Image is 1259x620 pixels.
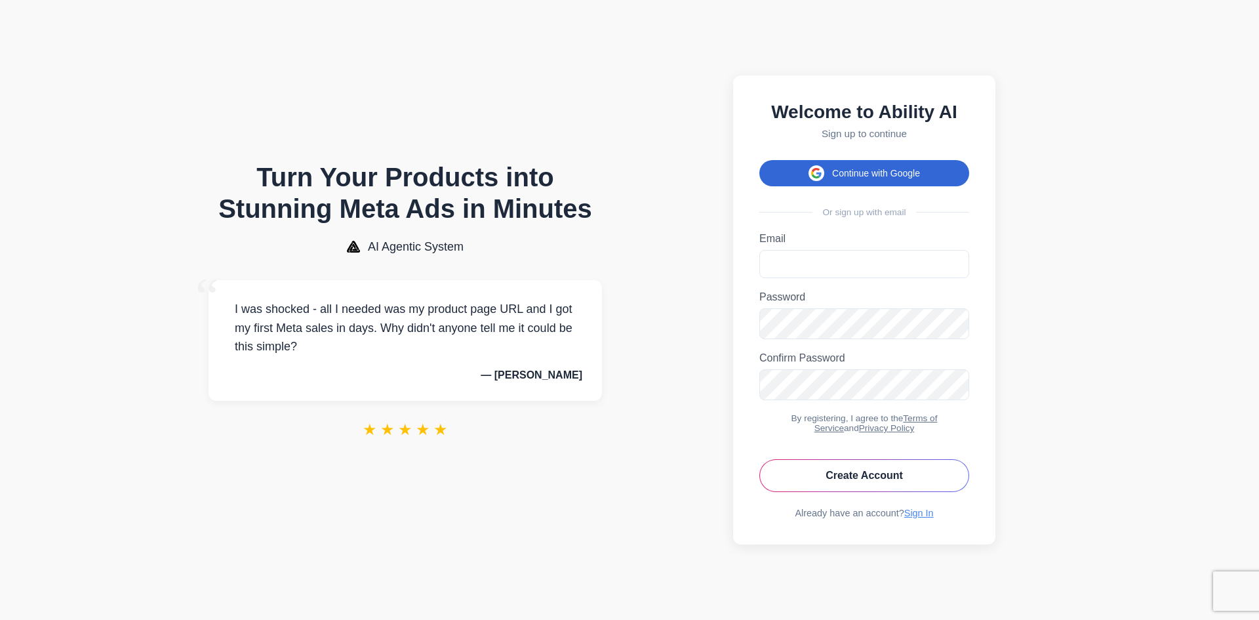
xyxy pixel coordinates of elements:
label: Password [759,291,969,303]
label: Email [759,233,969,245]
img: AI Agentic System Logo [347,241,360,253]
p: Sign up to continue [759,128,969,139]
span: “ [195,267,219,327]
div: Already have an account? [759,508,969,518]
a: Sign In [904,508,934,518]
span: ★ [433,421,448,439]
a: Terms of Service [814,413,938,433]
p: — [PERSON_NAME] [228,369,582,381]
span: ★ [398,421,412,439]
span: ★ [363,421,377,439]
button: Continue with Google [759,160,969,186]
h1: Turn Your Products into Stunning Meta Ads in Minutes [209,161,602,224]
a: Privacy Policy [859,423,915,433]
div: By registering, I agree to the and [759,413,969,433]
span: ★ [416,421,430,439]
span: ★ [380,421,395,439]
span: AI Agentic System [368,240,464,254]
h2: Welcome to Ability AI [759,102,969,123]
p: I was shocked - all I needed was my product page URL and I got my first Meta sales in days. Why d... [228,300,582,356]
label: Confirm Password [759,352,969,364]
div: Or sign up with email [759,207,969,217]
button: Create Account [759,459,969,492]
